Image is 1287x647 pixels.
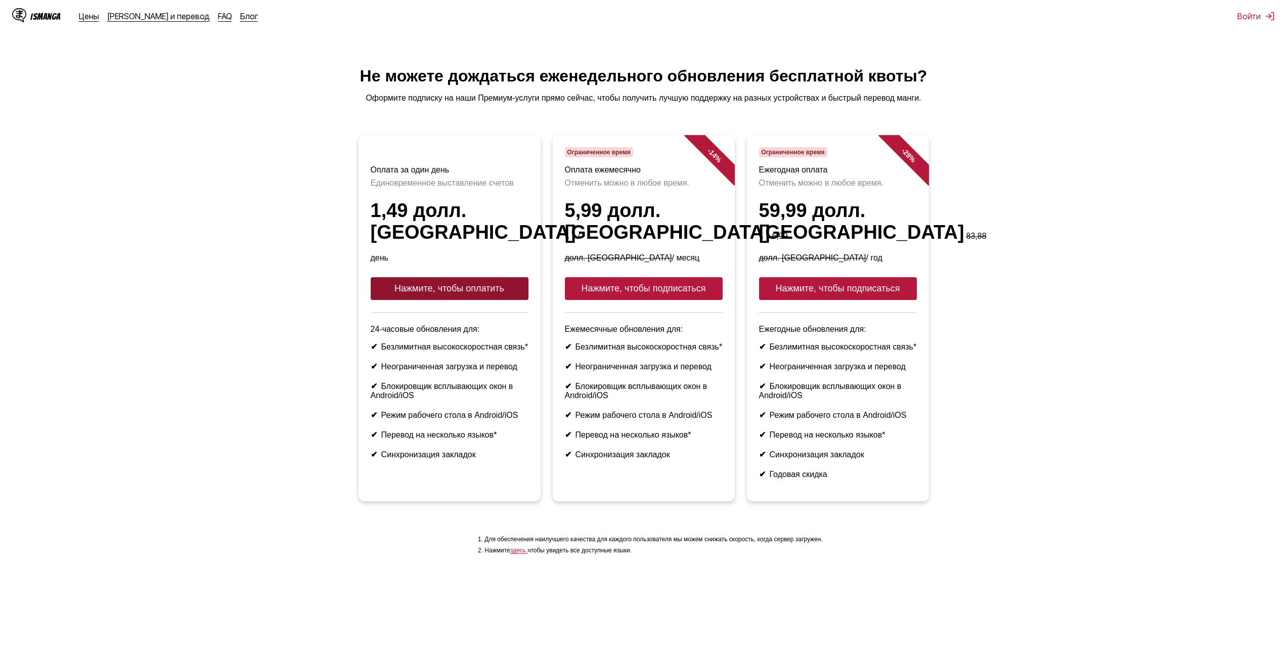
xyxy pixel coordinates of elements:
[759,470,766,479] font: ✔
[371,430,377,439] font: ✔
[371,277,528,300] button: Нажмите, чтобы оплатить
[770,450,864,459] font: Синхронизация закладок
[565,325,683,333] font: Ежемесячные обновления для:
[381,411,518,419] font: Режим рабочего стола в Android/iOS
[371,325,480,333] font: 24-часовые обновления для:
[565,342,571,351] font: ✔
[759,362,766,371] font: ✔
[707,148,719,159] font: 14
[770,430,885,439] font: Перевод на несколько языков*
[759,165,828,174] font: Ежегодная оплата
[565,179,689,187] font: Отменить можно в любое время.
[565,165,641,174] font: Оплата ежемесячно
[371,450,377,459] font: ✔
[1265,11,1275,21] img: выход
[575,430,691,439] font: Перевод на несколько языков*
[1237,11,1261,21] font: Войти
[381,430,497,439] font: Перевод на несколько языков*
[761,149,825,156] font: Ограниченное время
[759,200,964,243] font: 59,99 долл. [GEOGRAPHIC_DATA]
[567,149,631,156] font: Ограниченное время
[575,362,712,371] font: Неограниченная загрузка и перевод
[371,382,513,400] font: Блокировщик всплывающих окон в Android/iOS
[565,450,571,459] font: ✔
[713,154,723,164] font: %
[371,165,450,174] font: Оплата за один день
[759,325,866,333] font: Ежегодные обновления для:
[527,547,632,554] font: чтобы увидеть все доступные языки.
[107,11,210,21] a: [PERSON_NAME] и перевод
[770,362,906,371] font: Неограниченная загрузка и перевод
[381,362,517,371] font: Неограниченная загрузка и перевод
[12,8,26,22] img: Логотип IsManga
[759,450,766,459] font: ✔
[575,450,670,459] font: Синхронизация закладок
[371,382,377,391] font: ✔
[371,200,576,243] font: 1,49 долл. [GEOGRAPHIC_DATA]
[759,179,883,187] font: Отменить можно в любое время.
[565,362,571,371] font: ✔
[360,67,927,85] font: Не можете дождаться еженедельного обновления бесплатной квоты?
[776,283,900,293] font: Нажмите, чтобы подписаться
[381,342,528,351] font: Безлимитная высокоскоростная связь*
[575,411,713,419] font: Режим рабочего стола в Android/iOS
[79,11,99,21] a: Цены
[371,362,377,371] font: ✔
[770,342,917,351] font: Безлимитная высокоскоростная связь*
[902,148,913,159] font: 28
[30,12,61,21] font: IsManga
[759,382,902,400] font: Блокировщик всплывающих окон в Android/iOS
[218,11,232,21] a: FAQ
[565,411,571,419] font: ✔
[484,536,822,543] font: Для обеспечения наилучшего качества для каждого пользователя мы можем снижать скорость, когда сер...
[866,253,882,262] font: / год
[510,547,528,554] font: здесь,
[759,382,766,391] font: ✔
[371,342,377,351] font: ✔
[759,411,766,419] font: ✔
[565,200,770,243] font: 5,99 долл. [GEOGRAPHIC_DATA]
[240,11,258,21] a: Блог
[907,154,917,164] font: %
[705,147,713,154] font: -
[575,342,723,351] font: Безлимитная высокоскоростная связь*
[759,430,766,439] font: ✔
[582,283,706,293] font: Нажмите, чтобы подписаться
[510,547,528,554] a: Доступные языки
[565,382,571,391] font: ✔
[565,430,571,439] font: ✔
[672,253,700,262] font: / месяц
[371,411,377,419] font: ✔
[371,179,514,187] font: Единовременное выставление счетов
[565,382,707,400] font: Блокировщик всплывающих окон в Android/iOS
[394,283,504,293] font: Нажмите, чтобы оплатить
[770,470,827,479] font: Годовая скидка
[759,232,987,262] font: 83,88 долл. [GEOGRAPHIC_DATA]
[759,277,917,300] button: Нажмите, чтобы подписаться
[1237,11,1275,21] button: Войти
[12,8,79,24] a: Логотип IsMangaIsManga
[759,342,766,351] font: ✔
[565,277,723,300] button: Нажмите, чтобы подписаться
[484,547,510,554] font: Нажмите
[381,450,476,459] font: Синхронизация закладок
[770,411,907,419] font: Режим рабочего стола в Android/iOS
[900,147,907,154] font: -
[366,94,921,102] font: Оформите подписку на наши Премиум-услуги прямо сейчас, чтобы получить лучшую поддержку на разных ...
